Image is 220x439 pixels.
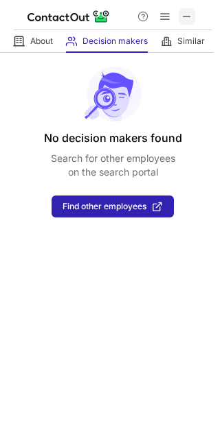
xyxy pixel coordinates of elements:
[30,36,53,47] span: About
[52,195,174,217] button: Find other employees
[44,130,182,146] header: No decision makers found
[83,67,142,121] img: No leads found
[27,8,110,25] img: ContactOut v5.3.10
[177,36,205,47] span: Similar
[82,36,148,47] span: Decision makers
[63,202,146,211] span: Find other employees
[51,152,175,179] p: Search for other employees on the search portal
